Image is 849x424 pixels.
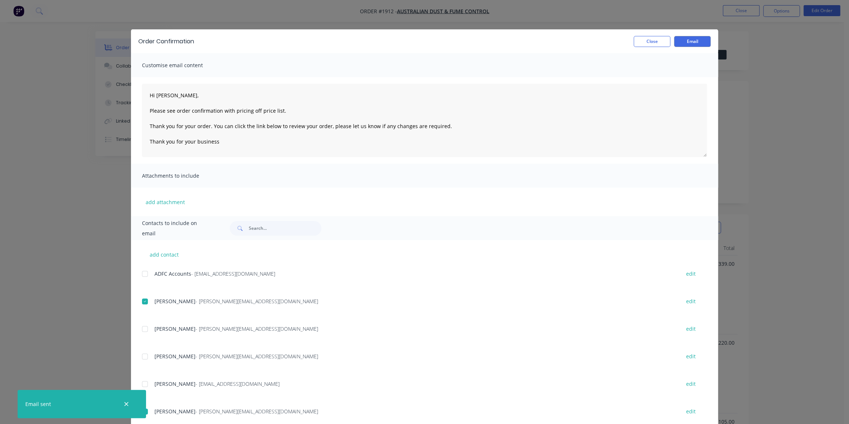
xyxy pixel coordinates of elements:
[682,351,700,361] button: edit
[674,36,711,47] button: Email
[154,353,196,360] span: [PERSON_NAME]
[142,249,186,260] button: add contact
[154,298,196,305] span: [PERSON_NAME]
[142,171,223,181] span: Attachments to include
[25,400,51,408] div: Email sent
[682,379,700,389] button: edit
[682,406,700,416] button: edit
[142,218,211,239] span: Contacts to include on email
[196,298,318,305] span: - [PERSON_NAME][EMAIL_ADDRESS][DOMAIN_NAME]
[154,408,196,415] span: [PERSON_NAME]
[142,84,707,157] textarea: Hi [PERSON_NAME], Please see order confirmation with pricing off price list. Thank you for your o...
[154,325,196,332] span: [PERSON_NAME]
[154,270,191,277] span: ADFC Accounts
[682,269,700,279] button: edit
[142,196,189,207] button: add attachment
[196,325,318,332] span: - [PERSON_NAME][EMAIL_ADDRESS][DOMAIN_NAME]
[682,296,700,306] button: edit
[196,353,318,360] span: - [PERSON_NAME][EMAIL_ADDRESS][DOMAIN_NAME]
[191,270,275,277] span: - [EMAIL_ADDRESS][DOMAIN_NAME]
[249,221,321,236] input: Search...
[154,380,196,387] span: [PERSON_NAME]
[196,408,318,415] span: - [PERSON_NAME][EMAIL_ADDRESS][DOMAIN_NAME]
[138,37,194,46] div: Order Confirmation
[196,380,280,387] span: - [EMAIL_ADDRESS][DOMAIN_NAME]
[682,324,700,334] button: edit
[634,36,670,47] button: Close
[142,60,223,70] span: Customise email content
